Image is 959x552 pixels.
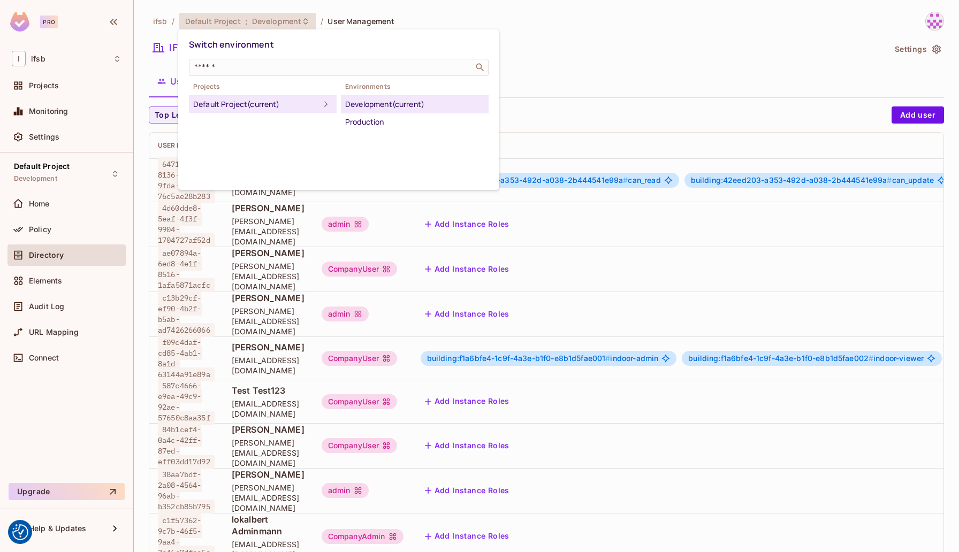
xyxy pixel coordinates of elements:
span: Environments [341,82,489,91]
img: Revisit consent button [12,524,28,540]
div: Production [345,116,484,128]
span: Switch environment [189,39,274,50]
div: Default Project (current) [193,98,319,111]
button: Consent Preferences [12,524,28,540]
span: Projects [189,82,337,91]
div: Development (current) [345,98,484,111]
